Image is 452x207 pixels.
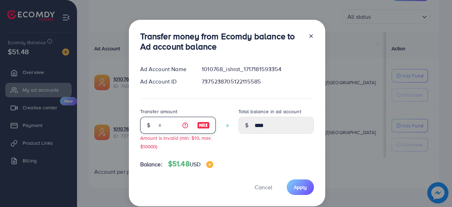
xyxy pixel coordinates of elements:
div: 1010768_ishrat_1717181593354 [196,65,319,73]
h3: Transfer money from Ecomdy balance to Ad account balance [140,31,303,52]
h4: $51.48 [168,160,213,168]
div: Ad Account Name [135,65,196,73]
small: Amount is invalid (min: $10, max: $10000) [140,134,212,149]
label: Transfer amount [140,108,177,115]
img: image [206,161,213,168]
button: Apply [287,179,314,195]
span: Balance: [140,160,162,168]
span: USD [190,160,201,168]
span: Apply [294,184,307,191]
div: Ad Account ID [135,77,196,86]
span: Cancel [255,183,272,191]
div: 7375238705122115585 [196,77,319,86]
label: Total balance in ad account [238,108,301,115]
button: Cancel [246,179,281,195]
img: image [197,121,210,130]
